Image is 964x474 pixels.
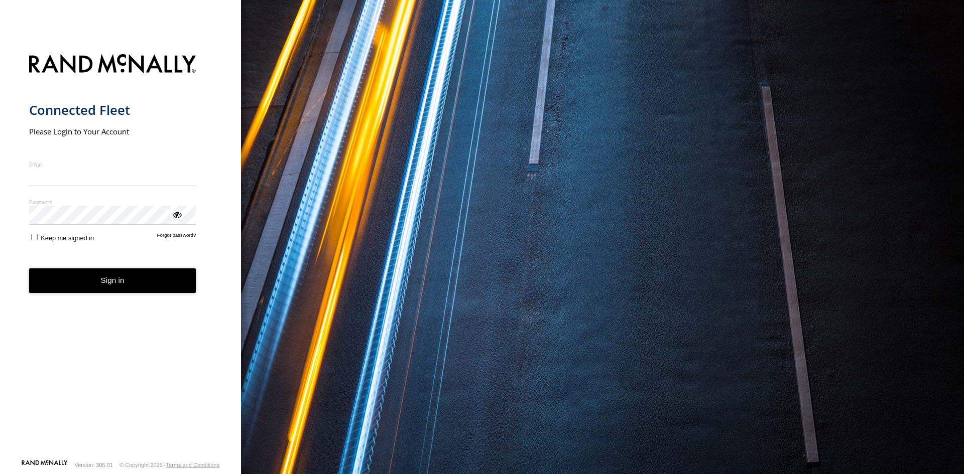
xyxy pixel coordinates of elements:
div: ViewPassword [172,209,182,219]
div: © Copyright 2025 - [119,462,219,468]
span: Keep me signed in [41,234,94,242]
a: Visit our Website [22,460,68,470]
input: Keep me signed in [31,234,38,240]
img: Rand McNally [29,52,196,78]
form: main [29,48,212,459]
div: Version: 305.01 [75,462,113,468]
label: Password [29,198,196,206]
a: Forgot password? [157,232,196,242]
h1: Connected Fleet [29,102,196,118]
button: Sign in [29,268,196,293]
h2: Please Login to Your Account [29,126,196,136]
a: Terms and Conditions [166,462,219,468]
label: Email [29,161,196,168]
